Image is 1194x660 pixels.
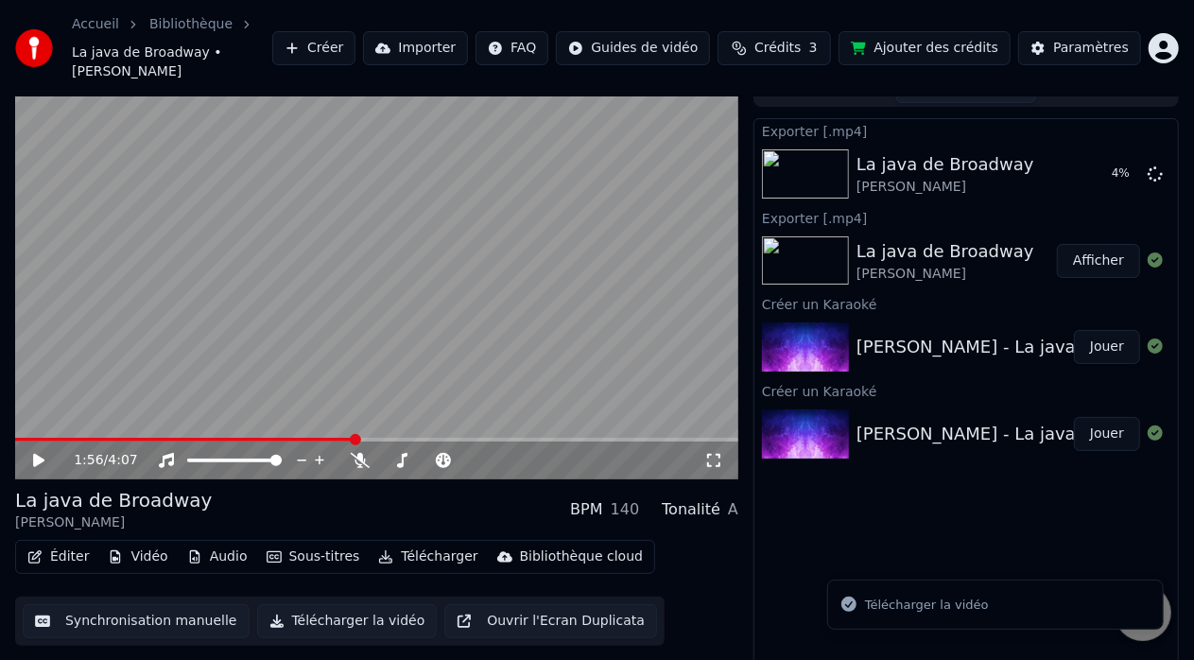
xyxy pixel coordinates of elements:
[718,31,831,65] button: Crédits3
[839,31,1011,65] button: Ajouter des crédits
[476,31,548,65] button: FAQ
[371,544,485,570] button: Télécharger
[259,544,368,570] button: Sous-titres
[1074,330,1140,364] button: Jouer
[754,292,1178,315] div: Créer un Karaoké
[857,151,1034,178] div: La java de Broadway
[108,451,137,470] span: 4:07
[754,379,1178,402] div: Créer un Karaoké
[100,544,175,570] button: Vidéo
[857,178,1034,197] div: [PERSON_NAME]
[1112,166,1140,182] div: 4 %
[1057,244,1140,278] button: Afficher
[520,547,643,566] div: Bibliothèque cloud
[1053,39,1129,58] div: Paramètres
[1018,31,1141,65] button: Paramètres
[15,487,213,513] div: La java de Broadway
[74,451,103,470] span: 1:56
[556,31,710,65] button: Guides de vidéo
[74,451,119,470] div: /
[149,15,233,34] a: Bibliothèque
[15,513,213,532] div: [PERSON_NAME]
[20,544,96,570] button: Éditer
[72,15,119,34] a: Accueil
[728,498,738,521] div: A
[180,544,255,570] button: Audio
[662,498,720,521] div: Tonalité
[272,31,355,65] button: Créer
[611,498,640,521] div: 140
[570,498,602,521] div: BPM
[23,604,250,638] button: Synchronisation manuelle
[857,265,1034,284] div: [PERSON_NAME]
[1074,417,1140,451] button: Jouer
[754,119,1178,142] div: Exporter [.mp4]
[257,604,438,638] button: Télécharger la vidéo
[72,15,272,81] nav: breadcrumb
[809,39,818,58] span: 3
[72,43,272,81] span: La java de Broadway • [PERSON_NAME]
[754,39,801,58] span: Crédits
[857,238,1034,265] div: La java de Broadway
[363,31,468,65] button: Importer
[865,596,989,615] div: Télécharger la vidéo
[754,206,1178,229] div: Exporter [.mp4]
[444,604,657,638] button: Ouvrir l'Ecran Duplicata
[15,29,53,67] img: youka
